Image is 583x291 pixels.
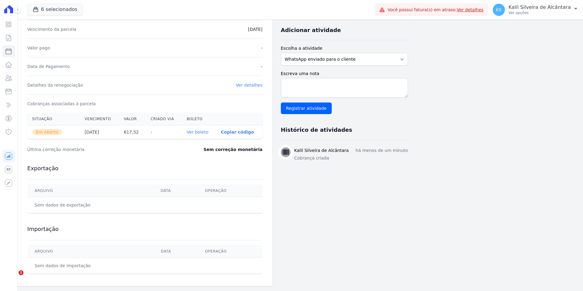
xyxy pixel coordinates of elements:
[27,4,83,15] button: 6 selecionados
[154,245,198,258] th: Data
[488,1,583,18] button: KS Kalil Silveira de Alcântara Ver opções
[294,147,349,154] h3: Kalil Silveira de Alcântara
[27,197,153,213] td: Sem dados de exportação
[119,125,146,139] th: 617,52
[236,83,263,88] a: Ver detalhes
[27,63,70,70] dt: Data de Pagamento
[153,185,198,197] th: Data
[509,4,571,10] p: Kalil Silveira de Alcântara
[119,113,146,125] th: Valor
[27,101,96,107] dt: Cobranças associadas à parcela
[80,125,119,139] th: [DATE]
[496,8,502,12] span: KS
[261,45,263,51] dd: -
[457,7,484,12] a: Ver detalhes
[203,146,262,153] dd: Sem correção monetária
[182,113,216,125] th: Boleto
[27,146,166,153] dt: Última correção monetária
[248,26,262,32] dd: [DATE]
[146,113,182,125] th: Criado via
[281,45,408,52] label: Escolha a atividade
[27,165,263,172] h3: Exportação
[281,126,352,134] h3: Histórico de atividades
[281,102,332,114] input: Registrar atividade
[27,82,83,88] dt: Detalhes da renegociação
[294,155,408,161] p: Cobrança criada
[80,113,119,125] th: Vencimento
[356,147,408,154] p: há menos de um minuto
[146,125,182,139] th: -
[187,130,208,135] a: Ver boleto
[281,27,341,34] h3: Adicionar atividade
[261,63,263,70] dd: -
[27,26,77,32] dt: Vencimento da parcela
[27,45,50,51] dt: Valor pago
[27,185,153,197] th: Arquivo
[281,70,408,77] label: Escreva uma nota
[27,113,80,125] th: Situação
[221,130,254,135] button: Copiar código
[19,270,23,275] span: 1
[198,185,262,197] th: Operação
[5,232,127,275] iframe: Intercom notifications mensagem
[388,7,484,13] span: Você possui fatura(s) em atraso.
[198,245,263,258] th: Operação
[6,270,21,285] iframe: Intercom live chat
[509,10,571,15] p: Ver opções
[32,129,62,135] span: Em Aberto
[27,225,263,233] h3: Importação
